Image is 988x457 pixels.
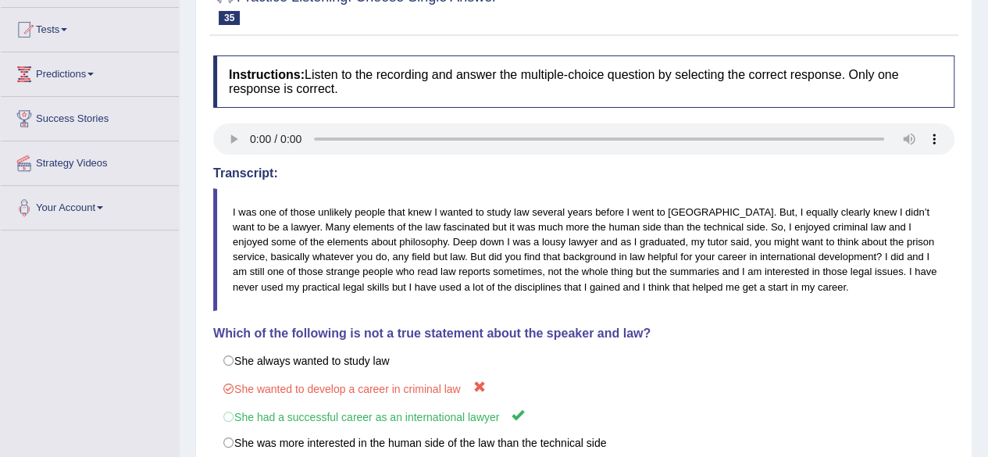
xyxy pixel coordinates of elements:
[213,166,954,180] h4: Transcript:
[219,11,240,25] span: 35
[213,373,954,402] label: She wanted to develop a career in criminal law
[213,348,954,374] label: She always wanted to study law
[1,141,179,180] a: Strategy Videos
[213,327,954,341] h4: Which of the following is not a true statement about the speaker and law?
[1,8,179,47] a: Tests
[229,68,305,81] b: Instructions:
[1,97,179,136] a: Success Stories
[213,188,954,311] blockquote: I was one of those unlikely people that knew I wanted to study law several years before I went to...
[1,186,179,225] a: Your Account
[213,430,954,456] label: She was more interested in the human side of the law than the technical side
[213,55,954,108] h4: Listen to the recording and answer the multiple-choice question by selecting the correct response...
[1,52,179,91] a: Predictions
[213,402,954,430] label: She had a successful career as an international lawyer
